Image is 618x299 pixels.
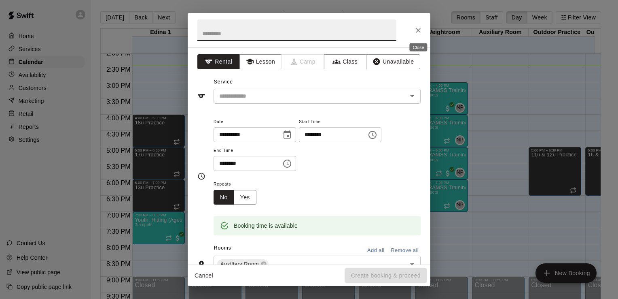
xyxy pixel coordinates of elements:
[366,54,420,69] button: Unavailable
[282,54,324,69] span: Camps can only be created in the Services page
[197,172,205,180] svg: Timing
[299,117,381,128] span: Start Time
[197,54,240,69] button: Rental
[214,190,234,205] button: No
[389,244,421,257] button: Remove all
[234,190,256,205] button: Yes
[214,245,231,251] span: Rooms
[214,190,256,205] div: outlined button group
[214,79,233,85] span: Service
[197,92,205,100] svg: Service
[363,244,389,257] button: Add all
[217,260,262,268] span: Auxiliary Room
[324,54,366,69] button: Class
[411,23,425,38] button: Close
[214,117,296,128] span: Date
[191,268,217,283] button: Cancel
[279,156,295,172] button: Choose time, selected time is 5:45 PM
[409,43,427,51] div: Close
[214,179,263,190] span: Repeats
[364,127,381,143] button: Choose time, selected time is 5:30 PM
[406,258,418,270] button: Open
[234,218,298,233] div: Booking time is available
[217,259,269,269] div: Auxiliary Room
[197,260,205,268] svg: Rooms
[406,90,418,102] button: Open
[239,54,282,69] button: Lesson
[214,145,296,156] span: End Time
[279,127,295,143] button: Choose date, selected date is Sep 10, 2025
